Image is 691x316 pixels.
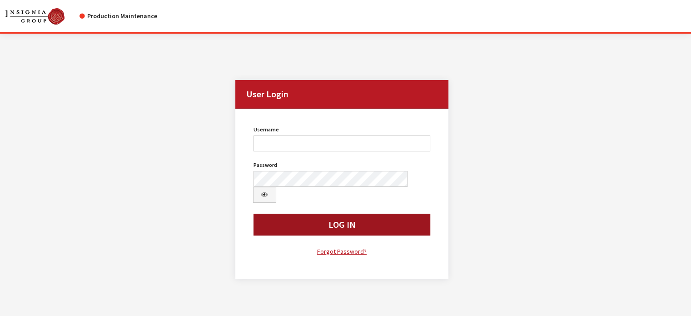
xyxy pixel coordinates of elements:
label: Password [254,161,277,169]
a: Insignia Group logo [5,7,80,25]
div: Production Maintenance [80,11,157,21]
img: Catalog Maintenance [5,8,65,25]
a: Forgot Password? [254,246,431,257]
button: Log In [254,214,431,236]
label: Username [254,125,279,134]
button: Show Password [253,187,277,203]
h2: User Login [235,80,449,109]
